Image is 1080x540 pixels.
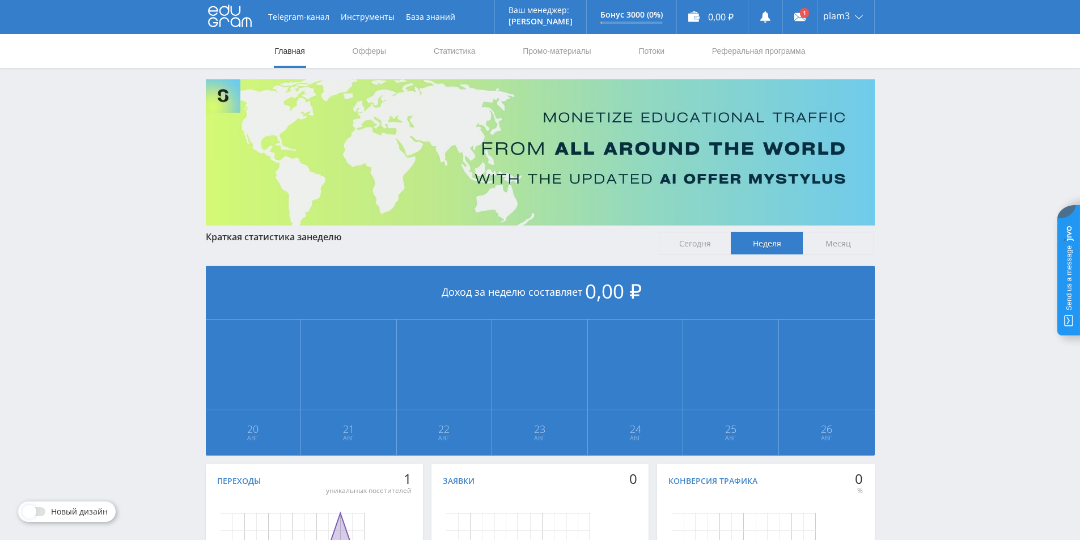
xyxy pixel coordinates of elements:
a: Статистика [433,34,477,68]
div: % [855,486,863,495]
div: Краткая статистика за [206,232,648,242]
p: Бонус 3000 (0%) [600,10,663,19]
div: 1 [326,471,412,487]
div: уникальных посетителей [326,486,412,495]
span: Авг [588,433,683,443]
div: 0 [629,471,637,487]
a: Потоки [637,34,666,68]
span: 24 [588,424,683,433]
span: Месяц [803,232,875,254]
a: Промо-материалы [522,34,592,68]
a: Офферы [351,34,388,68]
span: 0,00 ₽ [585,278,642,304]
span: Авг [206,433,300,443]
span: Авг [302,433,396,443]
p: Ваш менеджер: [509,6,573,15]
span: Авг [493,433,587,443]
span: Авг [684,433,778,443]
span: Сегодня [659,232,731,254]
div: Заявки [443,477,475,486]
p: [PERSON_NAME] [509,17,573,26]
div: Конверсия трафика [668,477,757,486]
span: Неделя [731,232,803,254]
span: 22 [397,424,492,433]
span: Авг [397,433,492,443]
span: Новый дизайн [51,507,108,516]
img: Banner [206,79,875,226]
span: 26 [780,424,874,433]
span: plam3 [823,11,850,20]
span: Авг [780,433,874,443]
span: 20 [206,424,300,433]
a: Реферальная программа [711,34,807,68]
span: 23 [493,424,587,433]
div: Переходы [217,477,261,486]
div: 0 [855,471,863,487]
div: Доход за неделю составляет [206,266,875,320]
a: Главная [274,34,306,68]
span: 25 [684,424,778,433]
span: 21 [302,424,396,433]
span: неделю [307,231,342,243]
